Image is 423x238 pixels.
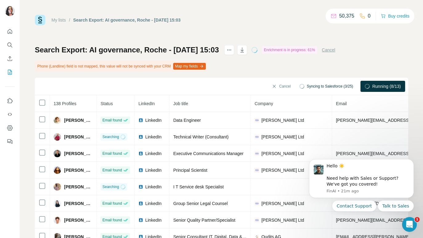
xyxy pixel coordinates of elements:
p: 50,375 [339,12,354,20]
button: Cancel [267,81,295,92]
span: LinkedIn [145,134,161,140]
img: LinkedIn logo [138,134,143,139]
span: Group Senior Legal Counsel [173,201,228,206]
button: Use Surfe on LinkedIn [5,95,15,106]
span: Data Engineer [173,118,201,123]
button: Enrich CSV [5,53,15,64]
span: Job title [173,101,188,106]
span: Email found [102,167,122,173]
span: [PERSON_NAME] Ltd [261,117,304,123]
button: Quick start [5,26,15,37]
img: LinkedIn logo [138,151,143,156]
img: company-logo [254,118,259,123]
span: Searching [102,184,119,190]
span: LinkedIn [145,184,161,190]
button: Cancel [322,47,336,53]
div: Search Export: AI governance, Roche - [DATE] 15:03 [73,17,181,23]
span: Principal Scientist [173,168,207,173]
span: Email found [102,117,122,123]
span: 138 Profiles [54,101,76,106]
span: LinkedIn [138,101,155,106]
img: LinkedIn logo [138,201,143,206]
span: Email found [102,201,122,206]
img: Avatar [54,117,61,124]
span: Status [100,101,113,106]
span: I T Service desk Specialist [173,184,224,189]
img: Avatar [54,183,61,191]
span: LinkedIn [145,167,161,173]
a: My lists [51,18,66,23]
span: [PERSON_NAME] Ltd [261,217,304,223]
span: [PERSON_NAME] [64,167,93,173]
span: LinkedIn [145,117,161,123]
span: Searching [102,134,119,140]
span: [PERSON_NAME] [64,134,93,140]
span: 1 [415,217,420,222]
span: [PERSON_NAME] [64,117,93,123]
span: Syncing to Salesforce (3/25) [307,84,353,89]
span: [PERSON_NAME] [64,217,93,223]
button: My lists [5,67,15,78]
button: Dashboard [5,122,15,133]
span: Technical Writer (Consultant) [173,134,228,139]
span: Executive Communications Manager [173,151,243,156]
span: [PERSON_NAME] Ltd [261,167,304,173]
img: LinkedIn logo [138,118,143,123]
span: [PERSON_NAME] [64,150,93,157]
span: LinkedIn [145,217,161,223]
button: Use Surfe API [5,109,15,120]
img: Avatar [54,200,61,207]
span: LinkedIn [145,150,161,157]
li: / [69,17,70,23]
iframe: Intercom live chat [402,217,417,232]
span: [PERSON_NAME] [64,184,93,190]
img: LinkedIn logo [138,184,143,189]
button: Feedback [5,136,15,147]
button: actions [224,45,234,55]
span: [PERSON_NAME] [64,200,93,207]
img: company-logo [254,168,259,173]
span: Email [336,101,347,106]
img: LinkedIn logo [138,168,143,173]
span: Company [254,101,273,106]
img: Avatar [54,133,61,141]
h1: Search Export: AI governance, Roche - [DATE] 15:03 [35,45,219,55]
button: Map my fields [173,63,206,70]
img: company-logo [254,134,259,139]
button: Buy credits [381,12,409,20]
div: Enrichment is in progress: 61% [262,46,317,54]
span: Senior Quality Partner/Specialist [173,218,235,223]
img: Avatar [54,150,61,157]
span: [PERSON_NAME] Ltd [261,150,304,157]
span: Email found [102,217,122,223]
img: Avatar [5,6,15,16]
span: Running (8/13) [372,83,401,89]
img: company-logo [254,201,259,206]
img: Avatar [54,216,61,224]
img: Surfe Logo [35,15,45,25]
img: LinkedIn logo [138,218,143,223]
span: [PERSON_NAME] Ltd [261,134,304,140]
span: LinkedIn [145,200,161,207]
span: Email found [102,151,122,156]
iframe: Intercom notifications message [300,154,423,215]
img: company-logo [254,151,259,156]
span: [PERSON_NAME] Ltd [261,200,304,207]
p: 0 [368,12,371,20]
img: Avatar [54,166,61,174]
button: Search [5,39,15,51]
img: company-logo [254,218,259,223]
div: Phone (Landline) field is not mapped, this value will not be synced with your CRM [35,61,207,72]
